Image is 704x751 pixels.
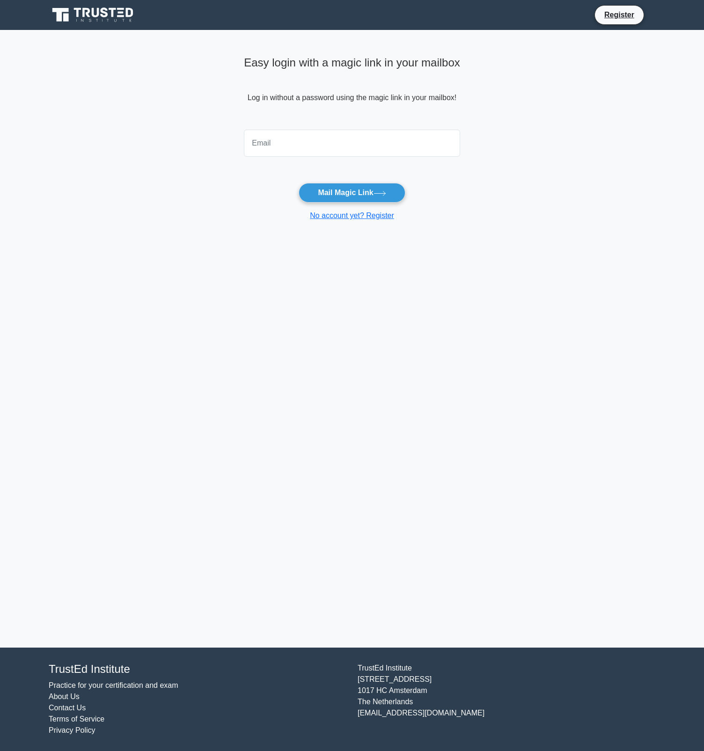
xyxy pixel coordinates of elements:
a: No account yet? Register [310,211,394,219]
a: Practice for your certification and exam [49,681,178,689]
input: Email [244,130,460,157]
h4: TrustEd Institute [49,663,346,676]
button: Mail Magic Link [299,183,405,203]
div: TrustEd Institute [STREET_ADDRESS] 1017 HC Amsterdam The Netherlands [EMAIL_ADDRESS][DOMAIN_NAME] [352,663,661,736]
a: Register [599,9,640,21]
a: Terms of Service [49,715,104,723]
a: About Us [49,693,80,700]
h4: Easy login with a magic link in your mailbox [244,56,460,70]
a: Contact Us [49,704,86,712]
div: Log in without a password using the magic link in your mailbox! [244,52,460,126]
a: Privacy Policy [49,726,95,734]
